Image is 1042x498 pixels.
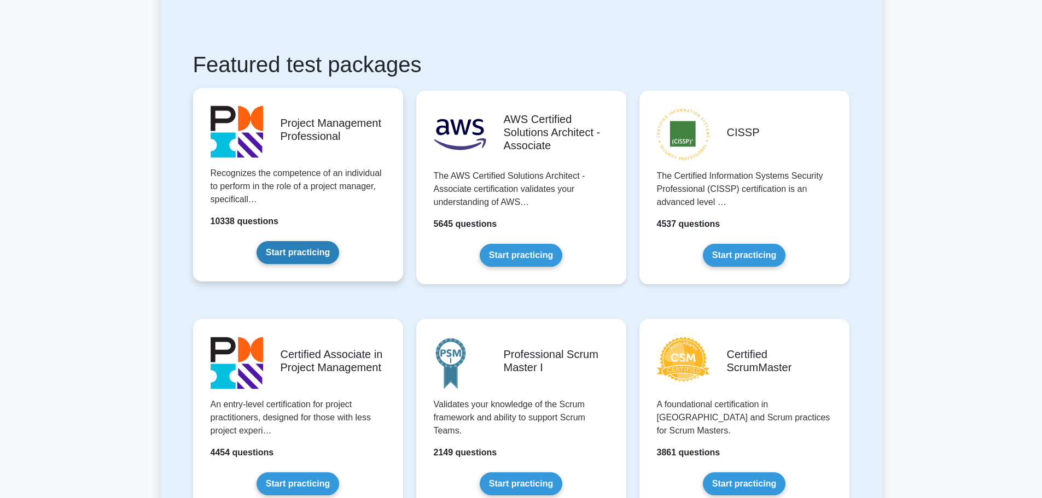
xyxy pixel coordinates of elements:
[703,472,785,495] a: Start practicing
[193,51,849,78] h1: Featured test packages
[703,244,785,267] a: Start practicing
[257,472,339,495] a: Start practicing
[480,472,562,495] a: Start practicing
[480,244,562,267] a: Start practicing
[257,241,339,264] a: Start practicing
